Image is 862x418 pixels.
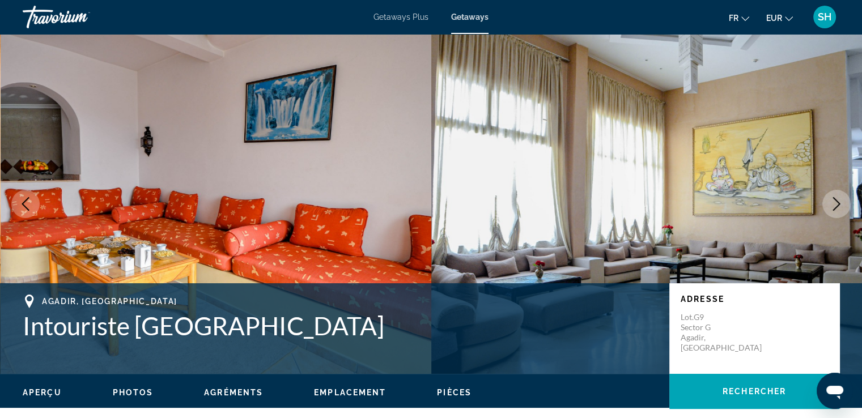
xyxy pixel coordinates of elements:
[822,190,851,218] button: Next image
[11,190,40,218] button: Previous image
[729,14,738,23] span: fr
[681,295,828,304] p: Adresse
[810,5,839,29] button: User Menu
[437,388,472,397] span: Pièces
[817,373,853,409] iframe: Bouton de lancement de la fenêtre de messagerie
[113,387,154,398] button: Photos
[681,312,771,353] p: Lot.G9 Sector G Agadir, [GEOGRAPHIC_DATA]
[373,12,428,22] a: Getaways Plus
[437,387,472,398] button: Pièces
[23,388,62,397] span: Aperçu
[314,388,386,397] span: Emplacement
[723,387,786,396] span: Rechercher
[113,388,154,397] span: Photos
[729,10,749,26] button: Change language
[818,11,831,23] span: SH
[42,297,177,306] span: Agadir, [GEOGRAPHIC_DATA]
[766,14,782,23] span: EUR
[766,10,793,26] button: Change currency
[23,2,136,32] a: Travorium
[204,388,263,397] span: Agréments
[204,387,263,398] button: Agréments
[314,387,386,398] button: Emplacement
[23,387,62,398] button: Aperçu
[451,12,489,22] a: Getaways
[23,311,658,340] h1: Intouriste [GEOGRAPHIC_DATA]
[669,374,839,409] button: Rechercher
